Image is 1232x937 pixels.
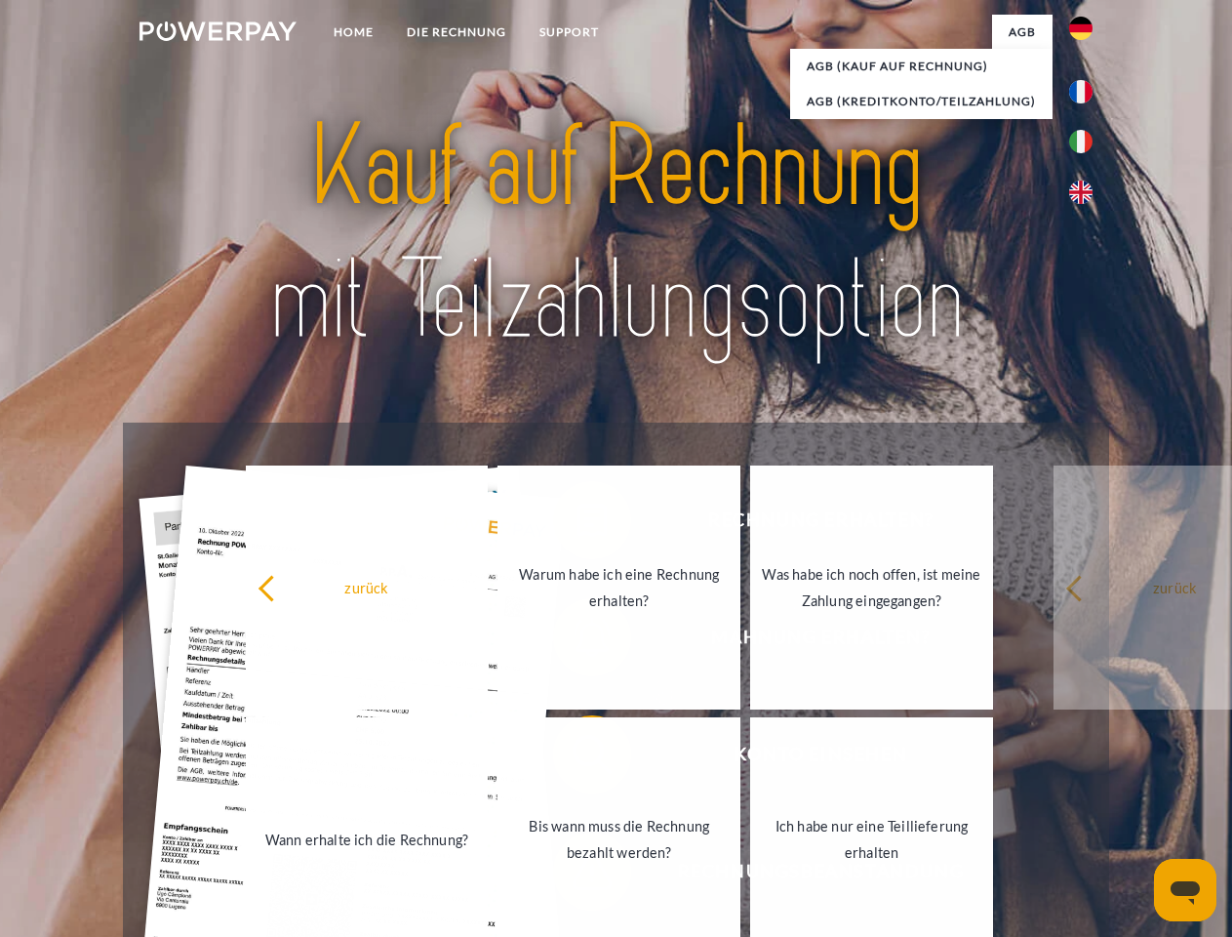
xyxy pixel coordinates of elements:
[139,21,297,41] img: logo-powerpay-white.svg
[790,49,1053,84] a: AGB (Kauf auf Rechnung)
[523,15,616,50] a: SUPPORT
[509,813,729,866] div: Bis wann muss die Rechnung bezahlt werden?
[1154,859,1216,921] iframe: Schaltfläche zum Öffnen des Messaging-Fensters
[1069,130,1093,153] img: it
[1069,17,1093,40] img: de
[992,15,1053,50] a: agb
[790,84,1053,119] a: AGB (Kreditkonto/Teilzahlung)
[762,561,981,614] div: Was habe ich noch offen, ist meine Zahlung eingegangen?
[1069,181,1093,204] img: en
[390,15,523,50] a: DIE RECHNUNG
[762,813,981,866] div: Ich habe nur eine Teillieferung erhalten
[317,15,390,50] a: Home
[509,561,729,614] div: Warum habe ich eine Rechnung erhalten?
[258,826,477,852] div: Wann erhalte ich die Rechnung?
[750,466,993,710] a: Was habe ich noch offen, ist meine Zahlung eingegangen?
[186,94,1046,374] img: title-powerpay_de.svg
[258,574,477,600] div: zurück
[1069,80,1093,103] img: fr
